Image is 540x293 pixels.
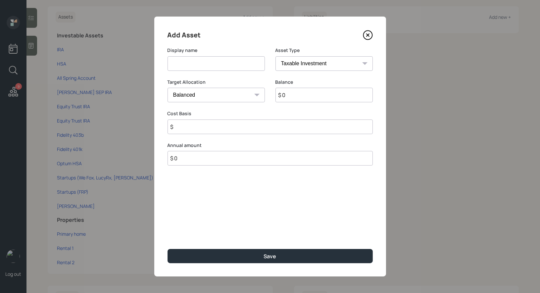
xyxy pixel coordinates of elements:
[275,79,373,85] label: Balance
[264,253,276,260] div: Save
[168,79,265,85] label: Target Allocation
[168,30,201,40] h4: Add Asset
[168,249,373,263] button: Save
[275,47,373,54] label: Asset Type
[168,142,373,149] label: Annual amount
[168,47,265,54] label: Display name
[168,110,373,117] label: Cost Basis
